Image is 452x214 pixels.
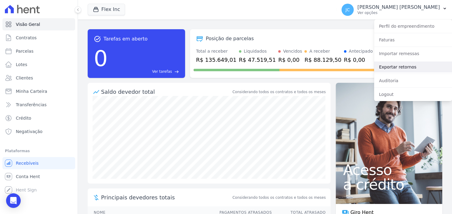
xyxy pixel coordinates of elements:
a: Logout [374,89,452,100]
p: Ver opções [357,10,440,15]
span: Clientes [16,75,33,81]
div: Open Intercom Messenger [6,193,21,208]
a: Importar remessas [374,48,452,59]
div: Plataformas [5,147,73,155]
a: Faturas [374,34,452,45]
span: Transferências [16,102,47,108]
div: Antecipado [349,48,373,54]
a: Negativação [2,125,75,138]
span: Lotes [16,61,27,68]
span: Acesso [343,163,435,177]
button: JC [PERSON_NAME] [PERSON_NAME] Ver opções [337,1,452,18]
span: Conta Hent [16,174,40,180]
a: Ver tarefas east [110,69,179,74]
span: Minha Carteira [16,88,47,94]
a: Recebíveis [2,157,75,169]
div: R$ 0,00 [344,56,373,64]
div: Vencidos [283,48,302,54]
div: Liquidados [244,48,267,54]
p: [PERSON_NAME] [PERSON_NAME] [357,4,440,10]
div: Total a receber [196,48,237,54]
a: Auditoria [374,75,452,86]
a: Conta Hent [2,170,75,183]
span: Recebíveis [16,160,39,166]
span: task_alt [94,35,101,43]
span: Visão Geral [16,21,40,27]
a: Transferências [2,99,75,111]
span: Ver tarefas [152,69,172,74]
button: Flex Inc [88,4,125,15]
span: Crédito [16,115,31,121]
div: R$ 88.129,50 [304,56,341,64]
a: Crédito [2,112,75,124]
span: JC [345,8,350,12]
a: Lotes [2,58,75,71]
div: R$ 47.519,51 [239,56,276,64]
div: Considerando todos os contratos e todos os meses [233,89,326,95]
span: Considerando todos os contratos e todos os meses [233,195,326,200]
div: 0 [94,43,108,74]
div: Saldo devedor total [101,88,231,96]
span: east [174,69,179,74]
div: R$ 135.649,01 [196,56,237,64]
div: A receber [309,48,330,54]
a: Contratos [2,32,75,44]
a: Minha Carteira [2,85,75,97]
a: Parcelas [2,45,75,57]
a: Clientes [2,72,75,84]
div: R$ 0,00 [278,56,302,64]
span: Parcelas [16,48,33,54]
a: Visão Geral [2,18,75,30]
a: Perfil do empreendimento [374,21,452,32]
span: Tarefas em aberto [103,35,148,43]
span: Principais devedores totais [101,193,231,202]
span: Negativação [16,128,43,135]
span: a crédito [343,177,435,192]
div: Posição de parcelas [206,35,254,42]
span: Contratos [16,35,37,41]
a: Exportar retornos [374,61,452,72]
